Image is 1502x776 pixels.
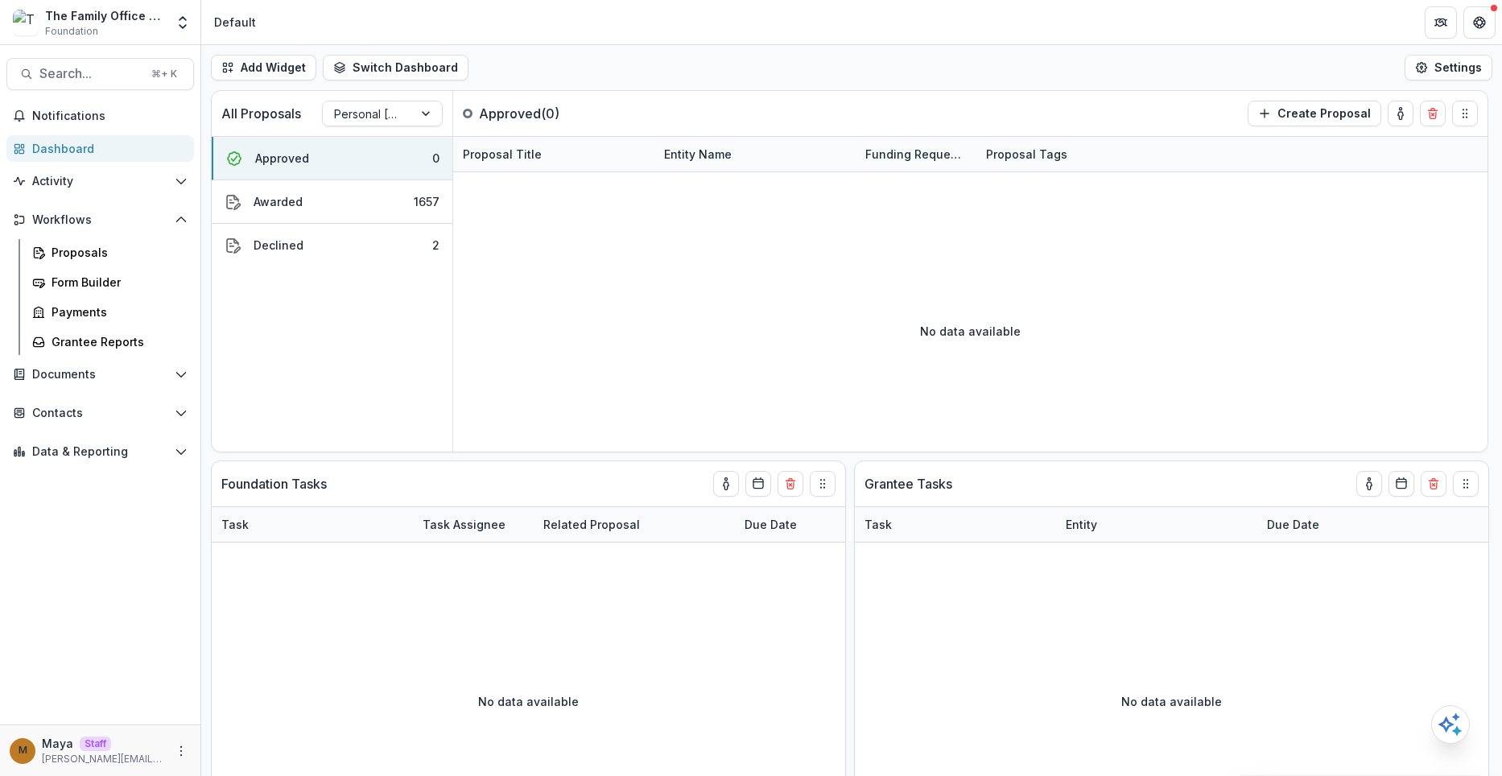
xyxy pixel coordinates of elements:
[745,471,771,497] button: Calendar
[413,516,515,533] div: Task Assignee
[26,299,194,325] a: Payments
[6,439,194,464] button: Open Data & Reporting
[1056,516,1107,533] div: Entity
[32,407,168,420] span: Contacts
[254,237,303,254] div: Declined
[39,66,142,81] span: Search...
[171,741,191,761] button: More
[13,10,39,35] img: The Family Office Personal Giving Data Sandbox
[920,323,1021,340] p: No data available
[19,745,27,756] div: Maya
[976,137,1178,171] div: Proposal Tags
[1405,55,1492,80] button: Settings
[1389,471,1414,497] button: Calendar
[855,507,1056,542] div: Task
[453,146,551,163] div: Proposal Title
[6,58,194,90] button: Search...
[1421,471,1446,497] button: Delete card
[1388,101,1413,126] button: toggle-assigned-to-me
[148,65,180,83] div: ⌘ + K
[45,7,165,24] div: The Family Office Personal Giving Data Sandbox
[80,737,111,751] p: Staff
[479,104,600,123] p: Approved ( 0 )
[855,516,902,533] div: Task
[810,471,836,497] button: Drag
[1257,507,1378,542] div: Due Date
[212,137,452,180] button: Approved0
[414,193,439,210] div: 1657
[212,507,413,542] div: Task
[856,137,976,171] div: Funding Requested
[864,474,952,493] p: Grantee Tasks
[255,150,309,167] div: Approved
[52,333,181,350] div: Grantee Reports
[413,507,534,542] div: Task Assignee
[254,193,303,210] div: Awarded
[735,516,807,533] div: Due Date
[212,180,452,224] button: Awarded1657
[1056,507,1257,542] div: Entity
[1453,471,1479,497] button: Drag
[778,471,803,497] button: Delete card
[221,474,327,493] p: Foundation Tasks
[6,103,194,129] button: Notifications
[856,146,976,163] div: Funding Requested
[26,239,194,266] a: Proposals
[32,175,168,188] span: Activity
[45,24,98,39] span: Foundation
[52,274,181,291] div: Form Builder
[52,244,181,261] div: Proposals
[211,55,316,80] button: Add Widget
[6,135,194,162] a: Dashboard
[1257,516,1329,533] div: Due Date
[1121,693,1222,710] p: No data available
[1248,101,1381,126] button: Create Proposal
[1356,471,1382,497] button: toggle-assigned-to-me
[32,445,168,459] span: Data & Reporting
[735,507,856,542] div: Due Date
[1452,101,1478,126] button: Drag
[432,150,439,167] div: 0
[6,207,194,233] button: Open Workflows
[534,507,735,542] div: Related Proposal
[534,516,650,533] div: Related Proposal
[26,269,194,295] a: Form Builder
[478,693,579,710] p: No data available
[432,237,439,254] div: 2
[52,303,181,320] div: Payments
[654,137,856,171] div: Entity Name
[212,516,258,533] div: Task
[212,224,452,266] button: Declined2
[32,213,168,227] span: Workflows
[221,104,301,123] p: All Proposals
[42,735,73,752] p: Maya
[713,471,739,497] button: toggle-assigned-to-me
[1425,6,1457,39] button: Partners
[171,6,194,39] button: Open entity switcher
[1463,6,1496,39] button: Get Help
[32,140,181,157] div: Dashboard
[214,14,256,31] div: Default
[976,146,1077,163] div: Proposal Tags
[208,10,262,34] nav: breadcrumb
[32,368,168,382] span: Documents
[26,328,194,355] a: Grantee Reports
[6,400,194,426] button: Open Contacts
[654,146,741,163] div: Entity Name
[32,109,188,123] span: Notifications
[42,752,165,766] p: [PERSON_NAME][EMAIL_ADDRESS][DOMAIN_NAME]
[453,137,654,171] div: Proposal Title
[6,361,194,387] button: Open Documents
[6,168,194,194] button: Open Activity
[1420,101,1446,126] button: Delete card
